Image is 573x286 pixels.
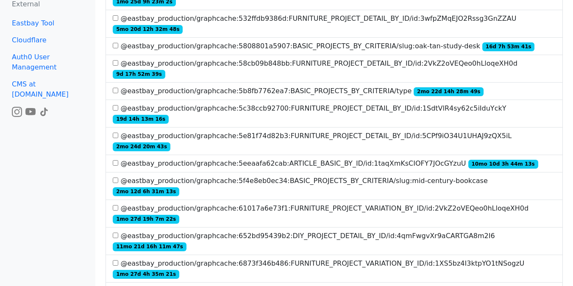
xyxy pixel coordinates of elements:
span: 5mo 20d 12h 32m 48s [113,25,183,33]
label: @eastbay_production/graphcache:532ffdb9386d:FURNITURE_PROJECT_DETAIL_BY_ID/id:3wfpZMqEJO2Rssg3GnZZAU [113,14,556,34]
span: 10mo 10d 3h 44m 13s [468,160,538,168]
a: Watch the build video or pictures on YouTube [25,107,36,115]
input: @eastbay_production/graphcache:61017a6e73f1:FURNITURE_PROJECT_VARIATION_BY_ID/id:2VkZ2oVEQeo0hLlo... [113,205,118,211]
label: @eastbay_production/graphcache:6873f346b486:FURNITURE_PROJECT_VARIATION_BY_ID/id:1XS5bz4I3ktpYO1t... [113,258,556,279]
span: 2mo 24d 20m 43s [113,142,170,151]
label: @eastbay_production/graphcache:5e81f74d82b3:FURNITURE_PROJECT_DETAIL_BY_ID/id:5CPf9iO34U1UHAJ9zQX5iL [113,131,556,151]
span: 2mo 12d 6h 31m 13s [113,187,179,196]
input: @eastbay_production/graphcache:5c38ccb92700:FURNITURE_PROJECT_DETAIL_BY_ID/id:1SdtVlR4sy62c5iIduY... [113,105,118,111]
input: @eastbay_production/graphcache:652bd95439b2:DIY_PROJECT_DETAIL_BY_ID/id:4qmFwgvXr9aCARTGA8m2I6 11... [113,233,118,238]
label: @eastbay_production/graphcache:5f4e8eb0ec34:BASIC_PROJECTS_BY_CRITERIA/slug:mid-century-bookcase [113,176,556,196]
span: 19d 14h 13m 16s [113,115,169,123]
a: Auth0 User Management [5,49,90,76]
span: 11mo 21d 16h 11m 47s [113,242,186,251]
a: CMS at [DOMAIN_NAME] [5,76,90,103]
input: @eastbay_production/graphcache:5b8fb7762ea7:BASIC_PROJECTS_BY_CRITERIA/type 2mo 22d 14h 28m 49s [113,88,118,93]
span: 2mo 22d 14h 28m 49s [414,87,484,96]
input: @eastbay_production/graphcache:58cb09b848bb:FURNITURE_PROJECT_DETAIL_BY_ID/id:2VkZ2oVEQeo0hLloqeX... [113,60,118,66]
label: @eastbay_production/graphcache:58cb09b848bb:FURNITURE_PROJECT_DETAIL_BY_ID/id:2VkZ2oVEQeo0hLloqeXH0d [113,58,556,79]
a: Watch the build video or pictures on TikTok [39,107,49,115]
input: @eastbay_production/graphcache:5eeaafa62cab:ARTICLE_BASIC_BY_ID/id:1taqXmKsCIOFY7JOcGYzuU 10mo 10... [113,160,118,166]
label: @eastbay_production/graphcache:652bd95439b2:DIY_PROJECT_DETAIL_BY_ID/id:4qmFwgvXr9aCARTGA8m2I6 [113,231,556,251]
span: 9d 17h 52m 39s [113,70,165,78]
a: Eastbay Tool [5,15,90,32]
input: @eastbay_production/graphcache:532ffdb9386d:FURNITURE_PROJECT_DETAIL_BY_ID/id:3wfpZMqEJO2Rssg3GnZ... [113,15,118,21]
label: @eastbay_production/graphcache:5eeaafa62cab:ARTICLE_BASIC_BY_ID/id:1taqXmKsCIOFY7JOcGYzuU [113,158,538,169]
a: Watch the build video or pictures on Instagram [12,107,22,115]
label: @eastbay_production/graphcache:5c38ccb92700:FURNITURE_PROJECT_DETAIL_BY_ID/id:1SdtVlR4sy62c5iIduYckY [113,103,556,124]
span: 1mo 27d 19h 7m 22s [113,215,179,223]
span: 16d 7h 53m 41s [482,42,534,51]
span: 1mo 27d 4h 35m 21s [113,270,179,278]
input: @eastbay_production/graphcache:5e81f74d82b3:FURNITURE_PROJECT_DETAIL_BY_ID/id:5CPf9iO34U1UHAJ9zQX... [113,133,118,138]
label: @eastbay_production/graphcache:5b8fb7762ea7:BASIC_PROJECTS_BY_CRITERIA/type [113,86,484,96]
input: @eastbay_production/graphcache:5808801a5907:BASIC_PROJECTS_BY_CRITERIA/slug:oak-tan-study-desk 16... [113,43,118,48]
input: @eastbay_production/graphcache:6873f346b486:FURNITURE_PROJECT_VARIATION_BY_ID/id:1XS5bz4I3ktpYO1t... [113,260,118,266]
label: @eastbay_production/graphcache:5808801a5907:BASIC_PROJECTS_BY_CRITERIA/slug:oak-tan-study-desk [113,41,534,51]
input: @eastbay_production/graphcache:5f4e8eb0ec34:BASIC_PROJECTS_BY_CRITERIA/slug:mid-century-bookcase ... [113,178,118,183]
a: Cloudflare [5,32,90,49]
label: @eastbay_production/graphcache:61017a6e73f1:FURNITURE_PROJECT_VARIATION_BY_ID/id:2VkZ2oVEQeo0hLlo... [113,203,556,224]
